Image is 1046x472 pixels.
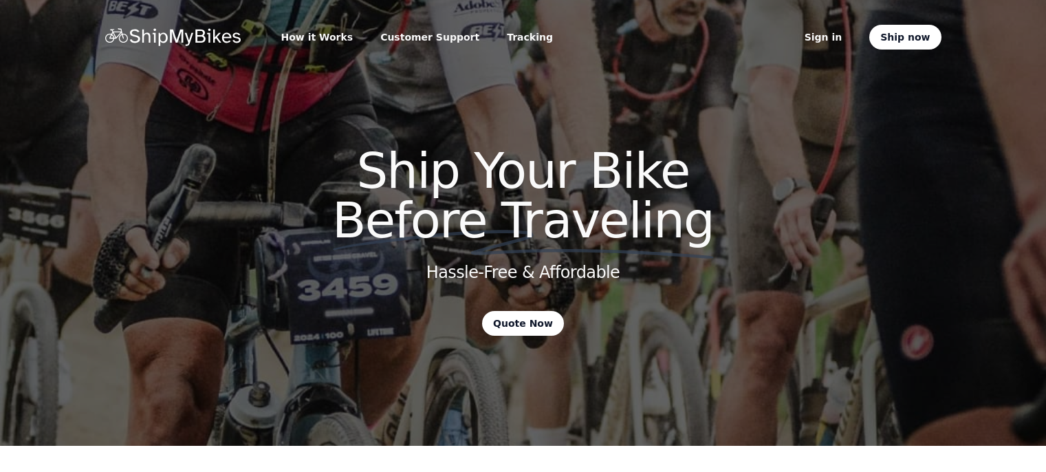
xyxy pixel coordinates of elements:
[501,28,558,47] a: Tracking
[105,28,243,46] a: Home
[880,30,930,44] span: Ship now
[799,28,848,47] a: Sign in
[332,191,714,249] span: Before Traveling
[482,311,564,336] a: Quote Now
[375,28,485,47] a: Customer Support
[426,261,620,283] h2: Hassle-Free & Affordable
[215,146,831,245] h1: Ship Your Bike
[276,28,359,47] a: How it Works
[869,25,941,50] a: Ship now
